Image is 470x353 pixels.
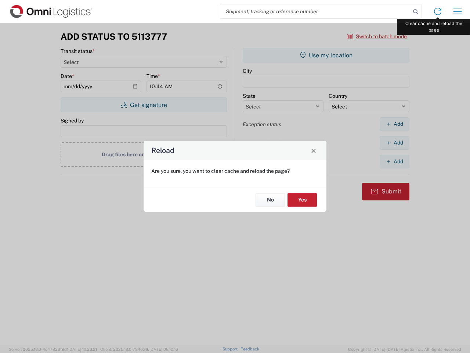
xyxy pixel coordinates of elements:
button: Close [308,145,319,156]
p: Are you sure, you want to clear cache and reload the page? [151,168,319,174]
input: Shipment, tracking or reference number [220,4,411,18]
h4: Reload [151,145,174,156]
button: No [256,193,285,207]
button: Yes [288,193,317,207]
